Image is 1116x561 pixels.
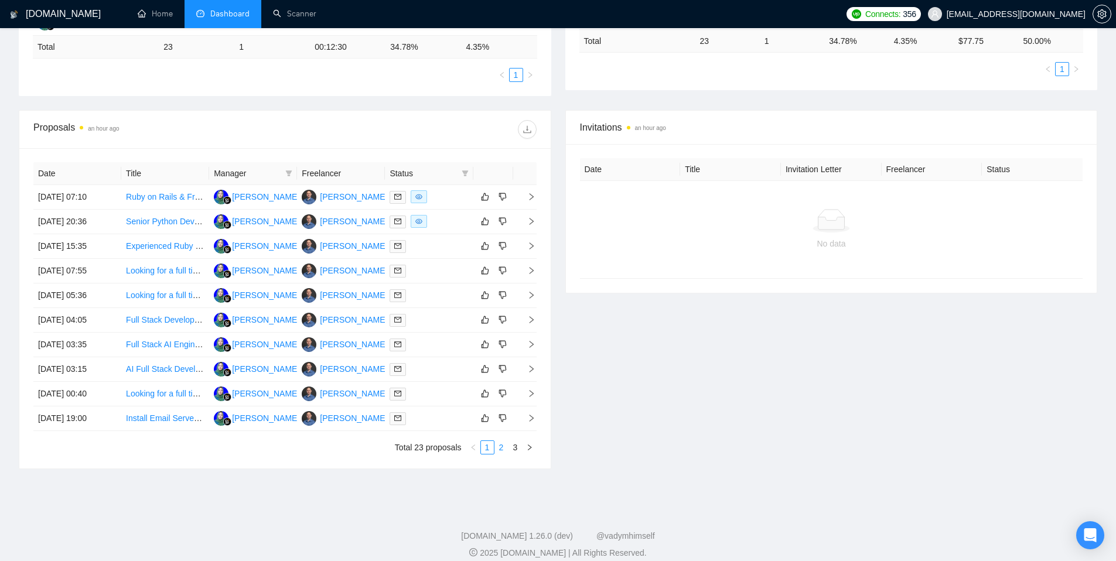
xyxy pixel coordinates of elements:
[232,289,299,302] div: [PERSON_NAME]
[320,215,387,228] div: [PERSON_NAME]
[518,125,536,134] span: download
[580,120,1083,135] span: Invitations
[223,319,231,327] img: gigradar-bm.png
[302,191,387,201] a: PM[PERSON_NAME]
[1019,29,1083,52] td: 50.00 %
[481,290,489,300] span: like
[126,241,408,251] a: Experienced Ruby on Rails Developer (Spanish Speaker Preferred, AI-Savvy)
[1041,62,1055,76] button: left
[518,291,535,299] span: right
[495,441,508,454] a: 2
[509,68,523,82] li: 1
[481,340,489,349] span: like
[518,389,535,398] span: right
[302,339,387,348] a: PM[PERSON_NAME]
[302,314,387,324] a: PM[PERSON_NAME]
[33,36,159,59] td: Total
[126,315,388,324] a: Full Stack Developer with AI/ML Skills (MERN / Node.js / Laravel / ROR)
[1069,62,1083,76] li: Next Page
[1076,521,1104,549] div: Open Intercom Messenger
[283,165,295,182] span: filter
[223,295,231,303] img: gigradar-bm.png
[495,68,509,82] button: left
[223,270,231,278] img: gigradar-bm.png
[499,71,506,78] span: left
[33,283,121,308] td: [DATE] 05:36
[496,239,510,253] button: dislike
[214,290,299,299] a: RR[PERSON_NAME]
[302,362,316,377] img: PM
[214,288,228,303] img: RR
[461,531,573,541] a: [DOMAIN_NAME] 1.26.0 (dev)
[320,387,387,400] div: [PERSON_NAME]
[415,193,422,200] span: eye
[461,36,537,59] td: 4.35 %
[518,316,535,324] span: right
[302,313,316,327] img: PM
[223,221,231,229] img: gigradar-bm.png
[478,362,492,376] button: like
[214,167,281,180] span: Manager
[121,185,209,210] td: Ruby on Rails & Frontend Reactive Framework Account Administrator Dashboard
[214,388,299,398] a: RR[PERSON_NAME]
[232,313,299,326] div: [PERSON_NAME]
[394,267,401,274] span: mail
[302,388,387,398] a: PM[PERSON_NAME]
[302,216,387,225] a: PM[PERSON_NAME]
[494,440,508,454] li: 2
[320,240,387,252] div: [PERSON_NAME]
[466,440,480,454] button: left
[297,162,385,185] th: Freelancer
[214,413,299,422] a: RR[PERSON_NAME]
[824,29,889,52] td: 34.78 %
[302,364,387,373] a: PM[PERSON_NAME]
[232,264,299,277] div: [PERSON_NAME]
[954,29,1018,52] td: $ 77.75
[196,9,204,18] span: dashboard
[285,170,292,177] span: filter
[499,192,507,201] span: dislike
[232,240,299,252] div: [PERSON_NAME]
[523,68,537,82] li: Next Page
[518,266,535,275] span: right
[680,158,781,181] th: Title
[214,214,228,229] img: RR
[499,315,507,324] span: dislike
[223,344,231,352] img: gigradar-bm.png
[394,193,401,200] span: mail
[223,196,231,204] img: gigradar-bm.png
[126,217,307,226] a: Senior Python Developer + AI Architect/Developer
[499,413,507,423] span: dislike
[33,120,285,139] div: Proposals
[478,190,492,204] button: like
[1093,9,1111,19] span: setting
[320,412,387,425] div: [PERSON_NAME]
[469,548,477,556] span: copyright
[523,440,537,454] li: Next Page
[882,158,982,181] th: Freelancer
[695,29,759,52] td: 23
[88,125,119,132] time: an hour ago
[499,290,507,300] span: dislike
[302,241,387,250] a: PM[PERSON_NAME]
[214,190,228,204] img: RR
[302,386,316,401] img: PM
[496,313,510,327] button: dislike
[126,413,314,423] a: Install Email Server and Monitor Email Deliverability
[478,313,492,327] button: like
[232,362,299,375] div: [PERSON_NAME]
[499,389,507,398] span: dislike
[126,290,472,300] a: Looking for a full time Full Stack developer who is able to develop plugins for wordpress/shopify
[214,362,228,377] img: RR
[121,382,209,406] td: Looking for a full time Full Stack developer who is able to develop plugins for wordpress/shopify
[121,406,209,431] td: Install Email Server and Monitor Email Deliverability
[33,357,121,382] td: [DATE] 03:15
[138,9,173,19] a: homeHome
[462,170,469,177] span: filter
[518,217,535,225] span: right
[518,340,535,348] span: right
[499,241,507,251] span: dislike
[302,265,387,275] a: PM[PERSON_NAME]
[394,341,401,348] span: mail
[496,264,510,278] button: dislike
